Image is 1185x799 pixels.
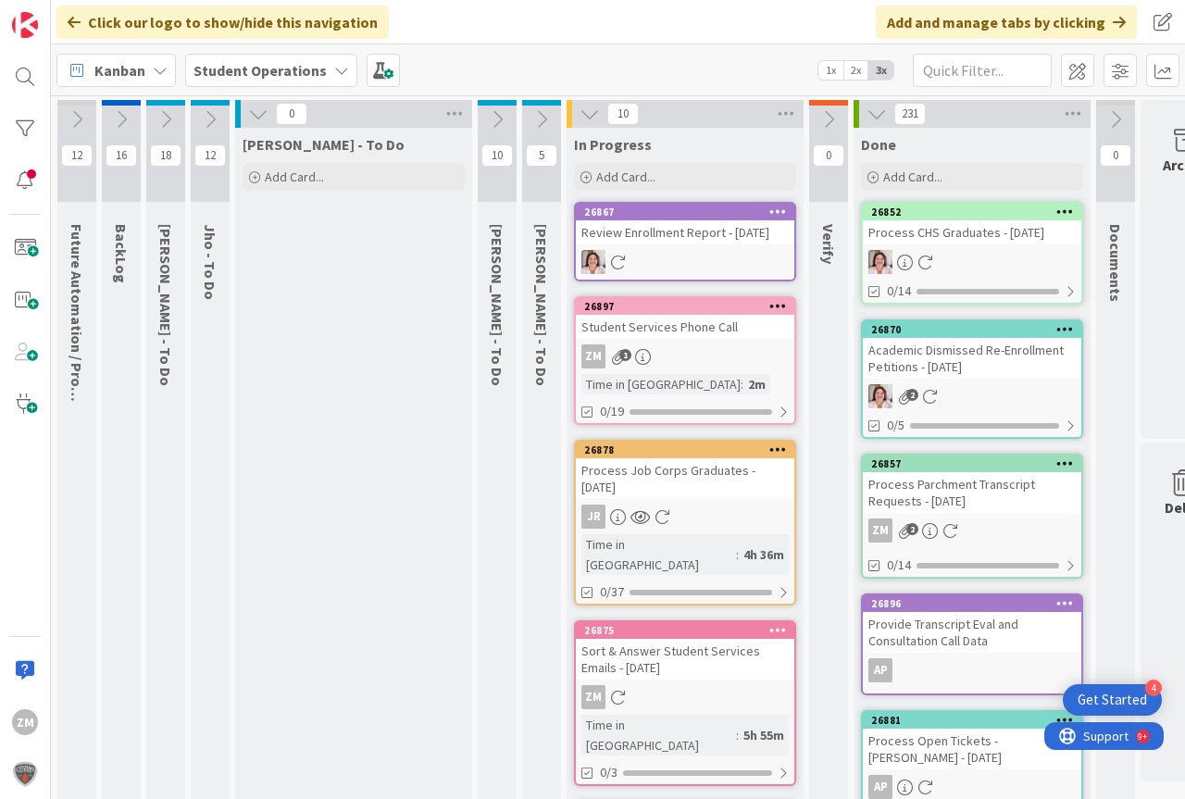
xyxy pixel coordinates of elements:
div: 26870 [871,323,1081,336]
div: Open Get Started checklist, remaining modules: 4 [1063,684,1162,716]
span: 18 [150,144,181,167]
div: 26857Process Parchment Transcript Requests - [DATE] [863,456,1081,513]
div: AP [863,658,1081,682]
span: : [736,544,739,565]
div: Provide Transcript Eval and Consultation Call Data [863,612,1081,653]
a: 26857Process Parchment Transcript Requests - [DATE]ZM0/14 [861,454,1083,579]
span: Documents [1106,224,1125,302]
span: 1 [619,349,631,361]
span: 0/5 [887,416,904,435]
div: 26881 [871,714,1081,727]
span: Kanban [94,59,145,81]
div: 26867Review Enrollment Report - [DATE] [576,204,794,244]
div: 9+ [94,7,103,22]
span: Future Automation / Process Building [68,224,86,476]
b: Student Operations [193,61,327,80]
span: 0 [813,144,844,167]
div: 26857 [863,456,1081,472]
div: 26897 [584,300,794,313]
div: 26875Sort & Answer Student Services Emails - [DATE] [576,622,794,680]
div: EW [863,384,1081,408]
div: Click our logo to show/hide this navigation [56,6,389,39]
span: Add Card... [596,169,655,185]
span: Eric - To Do [488,224,506,386]
div: 26878Process Job Corps Graduates - [DATE] [576,442,794,499]
div: 26857 [871,457,1081,470]
div: AP [863,775,1081,799]
div: 26870Academic Dismissed Re-Enrollment Petitions - [DATE] [863,321,1081,379]
div: 26875 [584,624,794,637]
span: 2 [906,523,918,535]
div: 26881Process Open Tickets - [PERSON_NAME] - [DATE] [863,712,1081,769]
div: Process Parchment Transcript Requests - [DATE] [863,472,1081,513]
div: AP [868,775,892,799]
span: 2x [843,61,868,80]
a: 26867Review Enrollment Report - [DATE]EW [574,202,796,281]
div: 4 [1145,680,1162,696]
div: Time in [GEOGRAPHIC_DATA] [581,534,736,575]
div: 26896 [863,595,1081,612]
div: 26852 [871,206,1081,218]
span: : [736,725,739,745]
div: Sort & Answer Student Services Emails - [DATE] [576,639,794,680]
span: 0/37 [600,582,624,602]
div: 2m [743,374,770,394]
div: ZM [12,709,38,735]
div: 26897Student Services Phone Call [576,298,794,339]
img: Visit kanbanzone.com [12,12,38,38]
div: 26881 [863,712,1081,729]
span: Amanda - To Do [532,224,551,386]
div: Time in [GEOGRAPHIC_DATA] [581,715,736,755]
div: 26867 [584,206,794,218]
div: ZM [576,685,794,709]
a: 26870Academic Dismissed Re-Enrollment Petitions - [DATE]EW0/5 [861,319,1083,439]
span: 0/3 [600,763,617,782]
div: 26870 [863,321,1081,338]
span: 3x [868,61,893,80]
div: EW [863,250,1081,274]
div: Get Started [1078,691,1147,709]
img: avatar [12,761,38,787]
span: 5 [526,144,557,167]
a: 26852Process CHS Graduates - [DATE]EW0/14 [861,202,1083,305]
span: Zaida - To Do [243,135,405,154]
div: Add and manage tabs by clicking [876,6,1137,39]
span: : [741,374,743,394]
div: ZM [863,518,1081,543]
span: Emilie - To Do [156,224,175,386]
span: Add Card... [883,169,942,185]
span: 0/14 [887,556,911,575]
div: 26896Provide Transcript Eval and Consultation Call Data [863,595,1081,653]
span: Support [39,3,84,25]
img: EW [581,250,605,274]
div: EW [576,250,794,274]
img: EW [868,250,892,274]
div: 26896 [871,597,1081,610]
div: ZM [868,518,892,543]
a: 26878Process Job Corps Graduates - [DATE]JRTime in [GEOGRAPHIC_DATA]:4h 36m0/37 [574,440,796,605]
span: In Progress [574,135,652,154]
div: Time in [GEOGRAPHIC_DATA] [581,374,741,394]
a: 26896Provide Transcript Eval and Consultation Call DataAP [861,593,1083,695]
span: 10 [607,103,639,125]
div: AP [868,658,892,682]
span: 0 [1100,144,1131,167]
span: 12 [61,144,93,167]
span: 10 [481,144,513,167]
div: Student Services Phone Call [576,315,794,339]
a: 26875Sort & Answer Student Services Emails - [DATE]ZMTime in [GEOGRAPHIC_DATA]:5h 55m0/3 [574,620,796,786]
span: 0 [276,103,307,125]
div: 26878 [584,443,794,456]
span: 2 [906,389,918,401]
div: ZM [581,344,605,368]
div: 26875 [576,622,794,639]
span: 12 [194,144,226,167]
div: 26852 [863,204,1081,220]
span: BackLog [112,224,131,283]
div: JR [581,505,605,529]
div: Academic Dismissed Re-Enrollment Petitions - [DATE] [863,338,1081,379]
div: ZM [576,344,794,368]
span: 0/14 [887,281,911,301]
div: Process Job Corps Graduates - [DATE] [576,458,794,499]
div: Review Enrollment Report - [DATE] [576,220,794,244]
